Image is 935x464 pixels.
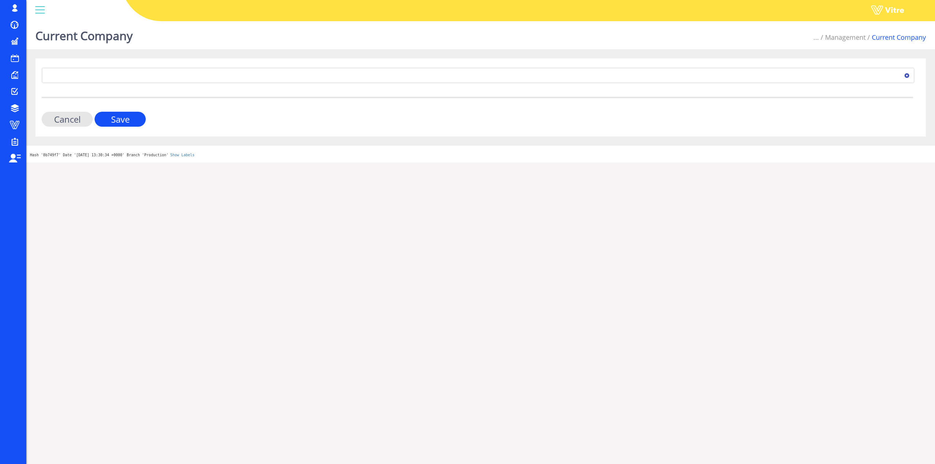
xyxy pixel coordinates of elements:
li: Management [819,33,866,42]
li: Current Company [866,33,926,42]
input: Save [95,112,146,127]
span: select [900,69,913,82]
span: ... [813,33,819,42]
h1: Current Company [35,18,133,49]
span: Hash '8b749f7' Date '[DATE] 13:30:34 +0000' Branch 'Production' [30,153,168,157]
a: Show Labels [170,153,194,157]
input: Cancel [42,112,93,127]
